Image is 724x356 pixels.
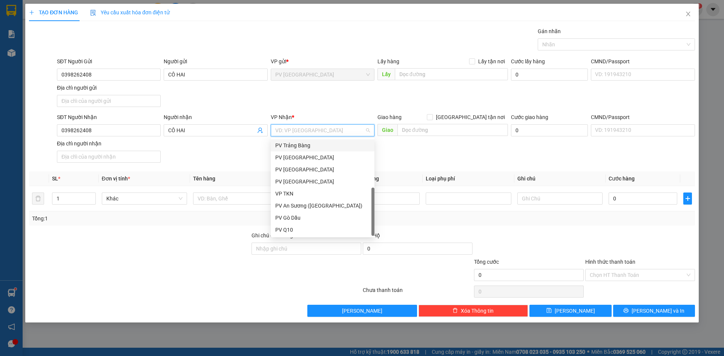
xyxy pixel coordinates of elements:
div: PV [GEOGRAPHIC_DATA] [275,177,370,186]
span: Đơn vị tính [102,176,130,182]
div: PV Q10 [271,224,374,236]
div: VP TKN [275,189,370,198]
div: Địa chỉ người gửi [57,84,161,92]
label: Hình thức thanh toán [585,259,635,265]
span: Giao hàng [377,114,402,120]
input: Địa chỉ của người nhận [57,151,161,163]
input: Dọc đường [397,124,508,136]
input: Cước giao hàng [511,124,588,136]
input: Ghi chú đơn hàng [252,243,361,255]
div: PV Trảng Bàng [271,139,374,151]
div: PV An Sương ([GEOGRAPHIC_DATA]) [275,202,370,210]
div: SĐT Người Gửi [57,57,161,66]
div: PV Q10 [275,226,370,234]
div: PV An Sương (Hàng Hóa) [271,200,374,212]
span: save [546,308,552,314]
div: Tổng: 1 [32,214,279,223]
span: Tên hàng [193,176,215,182]
label: Cước lấy hàng [511,58,545,64]
span: [PERSON_NAME] [342,307,382,315]
span: Giao [377,124,397,136]
div: Địa chỉ người nhận [57,139,161,148]
div: PV Phước Đông [271,163,374,176]
span: Yêu cầu xuất hóa đơn điện tử [90,9,170,15]
input: Cước lấy hàng [511,69,588,81]
input: VD: Bàn, Ghế [193,193,278,205]
div: PV Gò Dầu [271,212,374,224]
div: CMND/Passport [591,57,695,66]
button: deleteXóa Thông tin [419,305,528,317]
div: Người nhận [164,113,267,121]
th: Loại phụ phí [423,171,514,186]
span: TẠO ĐƠN HÀNG [29,9,78,15]
label: Cước giao hàng [511,114,548,120]
th: Ghi chú [514,171,606,186]
div: SĐT Người Nhận [57,113,161,121]
div: PV [GEOGRAPHIC_DATA] [275,153,370,162]
span: Lấy tận nơi [475,57,508,66]
input: Địa chỉ của người gửi [57,95,161,107]
input: 0 [351,193,420,205]
span: [PERSON_NAME] và In [632,307,684,315]
button: plus [683,193,692,205]
span: Tổng cước [474,259,499,265]
span: delete [452,308,458,314]
span: Lấy [377,68,395,80]
div: PV Tây Ninh [271,176,374,188]
span: [PERSON_NAME] [555,307,595,315]
div: Người gửi [164,57,267,66]
span: user-add [257,127,263,133]
span: Thu Hộ [363,232,380,238]
div: CMND/Passport [591,113,695,121]
span: plus [29,10,34,15]
span: SL [52,176,58,182]
span: Xóa Thông tin [461,307,494,315]
span: Khác [106,193,183,204]
span: [GEOGRAPHIC_DATA] tận nơi [433,113,508,121]
span: plus [684,196,691,202]
button: delete [32,193,44,205]
img: icon [90,10,96,16]
div: PV Trảng Bàng [275,141,370,150]
span: VP Nhận [271,114,292,120]
label: Gán nhãn [538,28,561,34]
span: Cước hàng [609,176,635,182]
span: printer [623,308,629,314]
button: save[PERSON_NAME] [529,305,611,317]
input: Ghi Chú [517,193,603,205]
div: VP gửi [271,57,374,66]
span: PV Hòa Thành [275,69,370,80]
div: PV Hòa Thành [271,151,374,163]
div: PV Gò Dầu [275,214,370,222]
input: Dọc đường [395,68,508,80]
div: Chưa thanh toán [362,286,473,299]
label: Ghi chú đơn hàng [252,232,293,238]
span: close [685,11,691,17]
button: printer[PERSON_NAME] và In [613,305,695,317]
button: Close [678,4,699,25]
div: PV [GEOGRAPHIC_DATA] [275,165,370,174]
button: [PERSON_NAME] [307,305,417,317]
span: Lấy hàng [377,58,399,64]
div: VP TKN [271,188,374,200]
